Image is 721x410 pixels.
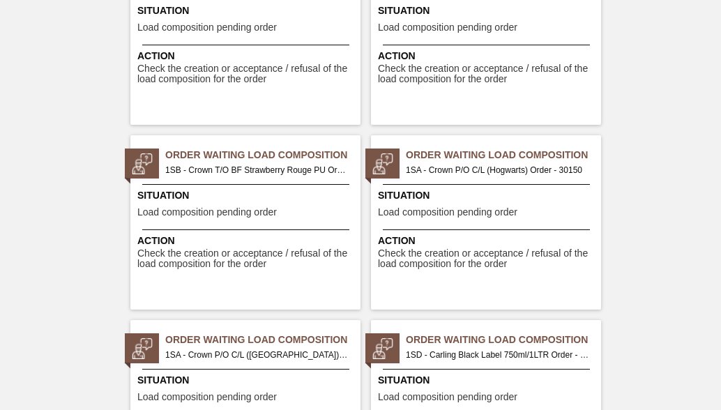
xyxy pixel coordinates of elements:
span: Action [378,49,598,63]
span: Order Waiting Load Composition [165,148,360,162]
span: 1SB - Crown T/O BF Strawberry Rouge PU Order - 30001 [165,162,349,178]
span: Action [378,234,598,248]
img: status [132,338,153,359]
span: Situation [137,373,357,388]
span: Action [137,49,357,63]
img: status [372,338,393,359]
span: Check the creation or acceptance / refusal of the load composition for the order [137,248,357,270]
span: Check the creation or acceptance / refusal of the load composition for the order [137,63,357,85]
span: Action [137,234,357,248]
span: Load composition pending order [137,22,277,33]
span: Load composition pending order [378,22,517,33]
span: Situation [378,3,598,18]
span: Order Waiting Load Composition [406,148,601,162]
span: Load composition pending order [137,392,277,402]
span: 1SA - Crown P/O C/L (Hogwarts) Order - 30150 [406,162,590,178]
span: Order Waiting Load Composition [406,333,601,347]
span: Situation [137,3,357,18]
img: status [132,153,153,174]
span: 1SA - Crown P/O C/L (Hogwarts) Order - 30917 [165,347,349,363]
span: Load composition pending order [378,392,517,402]
span: Check the creation or acceptance / refusal of the load composition for the order [378,248,598,270]
span: 1SD - Carling Black Label 750ml/1LTR Order - 30933 [406,347,590,363]
img: status [372,153,393,174]
span: Load composition pending order [378,207,517,218]
span: Check the creation or acceptance / refusal of the load composition for the order [378,63,598,85]
span: Situation [137,188,357,203]
span: Situation [378,188,598,203]
span: Situation [378,373,598,388]
span: Order Waiting Load Composition [165,333,360,347]
span: Load composition pending order [137,207,277,218]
